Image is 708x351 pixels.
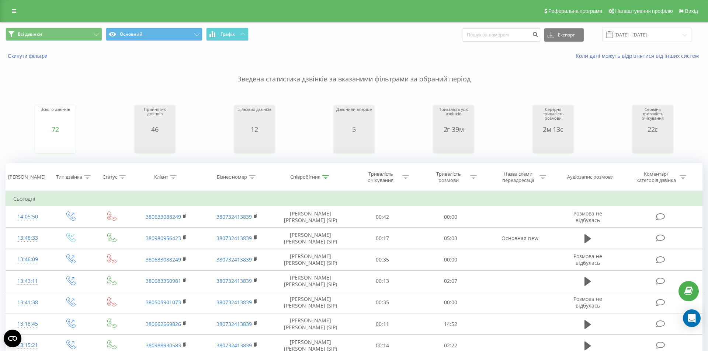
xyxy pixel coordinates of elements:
[573,253,602,266] span: Розмова не відбулась
[348,270,416,292] td: 00:13
[216,342,252,349] a: 380732413839
[634,126,671,133] div: 22с
[272,206,348,228] td: [PERSON_NAME] [PERSON_NAME] (SIP)
[13,231,42,245] div: 13:48:33
[106,28,202,41] button: Основний
[416,313,484,335] td: 14:52
[13,274,42,288] div: 13:43:11
[6,60,702,84] p: Зведена статистика дзвінків за вказаними фільтрами за обраний період
[348,292,416,313] td: 00:35
[4,330,21,347] button: Open CMP widget
[683,309,701,327] div: Open Intercom Messenger
[634,107,671,126] div: Середня тривалість очікування
[535,107,572,126] div: Середня тривалість розмови
[6,192,702,206] td: Сьогодні
[435,126,472,133] div: 2г 39м
[41,126,70,133] div: 72
[13,295,42,310] div: 13:41:38
[146,256,181,263] a: 380633088249
[216,320,252,327] a: 380732413839
[573,210,602,224] span: Розмова не відбулась
[435,107,472,126] div: Тривалість усіх дзвінків
[498,171,538,183] div: Назва схеми переадресації
[573,295,602,309] span: Розмова не відбулась
[216,277,252,284] a: 380732413839
[416,206,484,228] td: 00:00
[272,249,348,270] td: [PERSON_NAME] [PERSON_NAME] (SIP)
[136,126,173,133] div: 46
[8,174,45,180] div: [PERSON_NAME]
[416,292,484,313] td: 00:00
[237,107,271,126] div: Цільових дзвінків
[462,28,540,42] input: Пошук за номером
[348,206,416,228] td: 00:42
[146,320,181,327] a: 380662669826
[136,107,173,126] div: Прийнятих дзвінків
[146,299,181,306] a: 380505901073
[146,277,181,284] a: 380683350981
[635,171,678,183] div: Коментар/категорія дзвінка
[6,28,102,41] button: Всі дзвінки
[216,256,252,263] a: 380732413839
[576,52,702,59] a: Коли дані можуть відрізнятися вiд інших систем
[13,317,42,331] div: 13:18:45
[348,249,416,270] td: 00:35
[416,249,484,270] td: 00:00
[146,235,181,242] a: 380980956423
[416,228,484,249] td: 05:03
[13,252,42,267] div: 13:46:09
[6,53,51,59] button: Скинути фільтри
[272,270,348,292] td: [PERSON_NAME] [PERSON_NAME] (SIP)
[429,171,468,183] div: Тривалість розмови
[336,126,372,133] div: 5
[154,174,168,180] div: Клієнт
[348,313,416,335] td: 00:11
[216,299,252,306] a: 380732413839
[272,228,348,249] td: [PERSON_NAME] [PERSON_NAME] (SIP)
[237,126,271,133] div: 12
[206,28,249,41] button: Графік
[272,292,348,313] td: [PERSON_NAME] [PERSON_NAME] (SIP)
[416,270,484,292] td: 02:07
[535,126,572,133] div: 2м 13с
[146,213,181,220] a: 380633088249
[348,228,416,249] td: 00:17
[567,174,614,180] div: Аудіозапис розмови
[221,32,235,37] span: Графік
[615,8,673,14] span: Налаштування профілю
[146,342,181,349] a: 380988930583
[548,8,603,14] span: Реферальна програма
[216,213,252,220] a: 380732413839
[56,174,82,180] div: Тип дзвінка
[18,31,42,37] span: Всі дзвінки
[41,107,70,126] div: Всього дзвінків
[290,174,320,180] div: Співробітник
[336,107,372,126] div: Дзвонили вперше
[272,313,348,335] td: [PERSON_NAME] [PERSON_NAME] (SIP)
[485,228,555,249] td: Основная new
[685,8,698,14] span: Вихід
[361,171,400,183] div: Тривалість очікування
[103,174,117,180] div: Статус
[216,235,252,242] a: 380732413839
[13,210,42,224] div: 14:05:50
[544,28,584,42] button: Експорт
[217,174,247,180] div: Бізнес номер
